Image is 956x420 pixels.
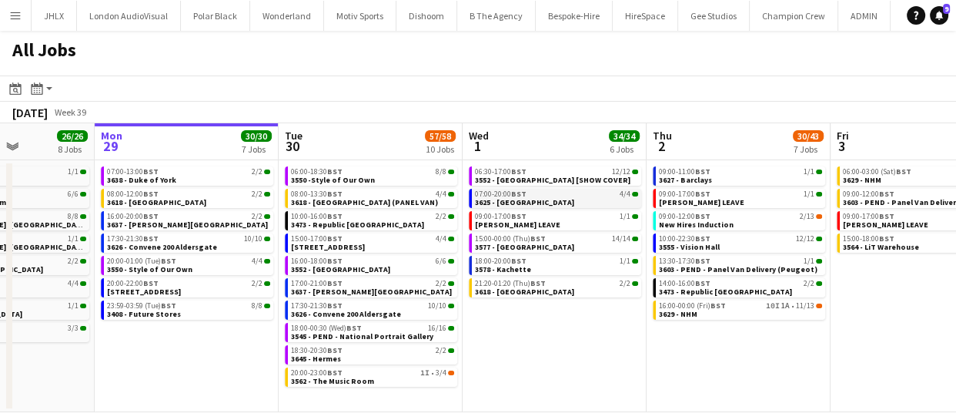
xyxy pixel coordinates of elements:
span: 10:00-16:00 [291,213,343,220]
span: 1/1 [632,214,638,219]
a: 17:30-21:30BST10/103626 - Convene 200 Aldersgate [291,301,454,318]
div: 20:00-23:00BST1I•3/43562 - The Music Room [285,368,457,390]
span: 1/1 [804,257,814,265]
span: 2/13 [800,213,814,220]
span: BST [695,234,710,244]
div: 23:59-03:59 (Tue)BST8/83408 - Future Stores [101,301,273,323]
span: 1/1 [80,237,86,241]
span: 1I [420,369,430,377]
span: 3552 - Somerset House [291,264,390,274]
a: 08:00-12:00BST2/23618 - [GEOGRAPHIC_DATA] [107,189,270,207]
span: 4/4 [264,259,270,264]
span: 16:00-00:00 (Fri) [659,302,726,310]
span: BST [143,278,159,288]
span: 16:00-20:00 [107,213,159,220]
span: BST [143,211,159,221]
span: 2/2 [252,168,262,176]
span: 3408 - Future Stores [107,309,181,319]
span: 3618 - Emerald Theatre [475,287,574,297]
span: 3473 - Republic London [659,287,792,297]
span: BST [695,256,710,266]
span: 10/10 [244,235,262,243]
div: 21:20-01:20 (Thu)BST2/23618 - [GEOGRAPHIC_DATA] [469,278,641,301]
span: 2/2 [436,347,446,354]
span: 3 [834,137,849,155]
span: 8/8 [436,168,446,176]
span: Thu [653,129,672,143]
span: 20:00-23:00 [291,369,343,377]
button: Motiv Sports [324,1,396,31]
span: 09:00-12:00 [659,213,710,220]
span: 3637 - Spencer House [107,220,268,230]
span: 14:00-16:00 [659,280,710,287]
span: 34/34 [609,130,640,142]
span: 1/1 [816,259,822,264]
button: Polar Black [181,1,250,31]
span: New Hires Induction [659,220,734,230]
span: BST [530,234,546,244]
a: 09:00-12:00BST2/13New Hires Induction [659,211,822,229]
button: Dishoom [396,1,457,31]
span: ANDY LEAVE [843,220,928,230]
div: 09:00-17:00BST1/1[PERSON_NAME] LEAVE [469,211,641,234]
span: 21:20-01:20 (Thu) [475,280,546,287]
a: 13:30-17:30BST1/13603 - PEND - Panel Van Delivery (Peugeot) [659,256,822,274]
span: BST [695,211,710,221]
span: 3629 - NHM [843,175,881,185]
div: 08:00-13:30BST4/43618 - [GEOGRAPHIC_DATA] (PANEL VAN) [285,189,457,211]
a: 15:00-17:00BST4/4[STREET_ADDRESS] [291,234,454,251]
span: 17:30-21:30 [107,235,159,243]
span: 3629 - NHM [659,309,697,319]
span: BST [695,189,710,199]
span: 1/1 [68,235,79,243]
span: 1/1 [804,168,814,176]
span: 1/1 [816,192,822,197]
span: 2/13 [816,214,822,219]
div: 17:30-21:30BST10/103626 - Convene 200 Aldersgate [285,301,457,323]
span: 3545 - PEND - National Portrait Gallery [291,331,433,341]
span: 16/16 [428,324,446,332]
span: ANDY LEAVE [659,197,744,207]
a: 20:00-23:00BST1I•3/43562 - The Music Room [291,368,454,385]
span: 09:00-12:00 [843,190,894,198]
span: BST [143,166,159,176]
button: B The Agency [457,1,536,31]
span: 1/1 [620,213,630,220]
div: 08:00-12:00BST2/23618 - [GEOGRAPHIC_DATA] [101,189,273,211]
div: [DATE] [12,105,48,120]
span: 10:00-22:30 [659,235,710,243]
span: 3550 -Style of Our Own [291,175,375,185]
span: 1/1 [80,170,86,174]
span: 9 [943,4,950,14]
span: 3638 - Duke of York [107,175,176,185]
a: 06:30-17:00BST12/123552 - [GEOGRAPHIC_DATA] [SHOW COVER] [475,166,638,184]
span: 2/2 [264,170,270,174]
div: 15:00-17:00BST4/4[STREET_ADDRESS] [285,234,457,256]
span: 2/2 [264,281,270,286]
div: 10 Jobs [426,143,455,155]
span: 18:00-20:00 [475,257,526,265]
a: 10:00-16:00BST2/23473 - Republic [GEOGRAPHIC_DATA] [291,211,454,229]
span: 1/1 [804,190,814,198]
span: BST [511,256,526,266]
span: 2/2 [252,280,262,287]
span: 1 [466,137,489,155]
span: 18:30-20:30 [291,347,343,354]
button: London AudioVisual [77,1,181,31]
span: 12/12 [612,168,630,176]
span: Fri [837,129,849,143]
span: BST [879,234,894,244]
span: 3473 - Republic London [291,220,424,230]
div: 09:00-12:00BST2/13New Hires Induction [653,211,825,234]
span: BST [695,278,710,288]
a: 17:00-21:00BST2/23637 - [PERSON_NAME][GEOGRAPHIC_DATA] [291,278,454,296]
div: 17:30-21:30BST10/103626 - Convene 200 Aldersgate [101,234,273,256]
span: 2/2 [620,280,630,287]
span: 4/4 [436,190,446,198]
a: 16:00-00:00 (Fri)BST10I1A•11/133629 - NHM [659,301,822,318]
span: 06:30-17:00 [475,168,526,176]
span: 16:00-18:00 [291,257,343,265]
span: 09:00-17:00 [843,213,894,220]
a: 09:00-17:00BST1/1[PERSON_NAME] LEAVE [659,189,822,207]
span: 3578 - Kachette [475,264,531,274]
